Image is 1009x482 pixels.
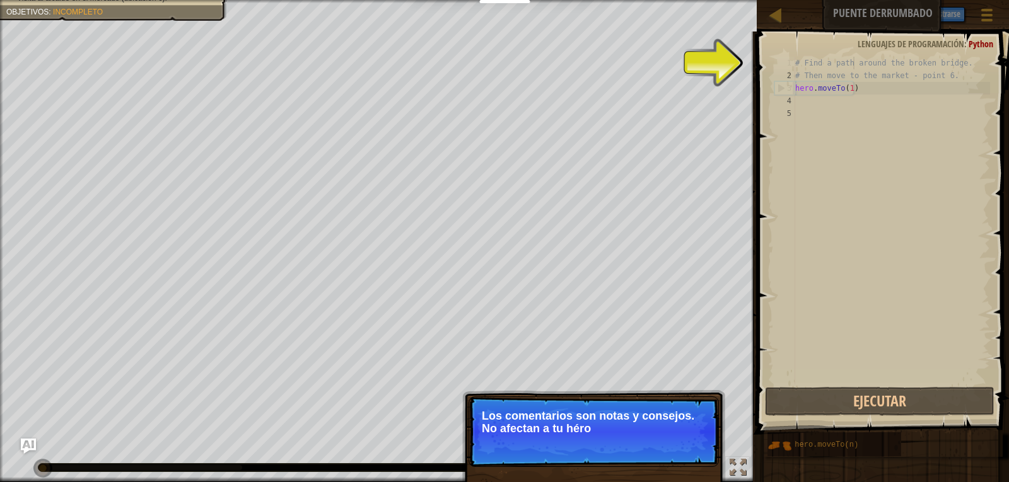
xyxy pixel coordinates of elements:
[482,410,706,435] p: Los comentarios son notas y consejos. No afectan a tu héro
[845,3,879,26] button: Ask AI
[6,8,49,16] span: Objetivos
[885,7,908,19] span: Pistas
[21,439,36,454] button: Ask AI
[774,57,795,69] div: 1
[49,8,53,16] span: :
[795,440,858,449] span: hero.moveTo(n)
[921,7,965,22] button: Registrarse
[964,38,969,50] span: :
[851,7,873,19] span: Ask AI
[775,82,795,95] div: 3
[858,38,964,50] span: Lenguajes de programación
[767,433,791,457] img: portrait.png
[774,69,795,82] div: 2
[765,387,995,416] button: Ejecutar
[969,38,993,50] span: Python
[774,107,795,120] div: 5
[971,3,1003,32] button: Mostrar menú de juego
[774,95,795,107] div: 4
[53,8,103,16] span: Incompleto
